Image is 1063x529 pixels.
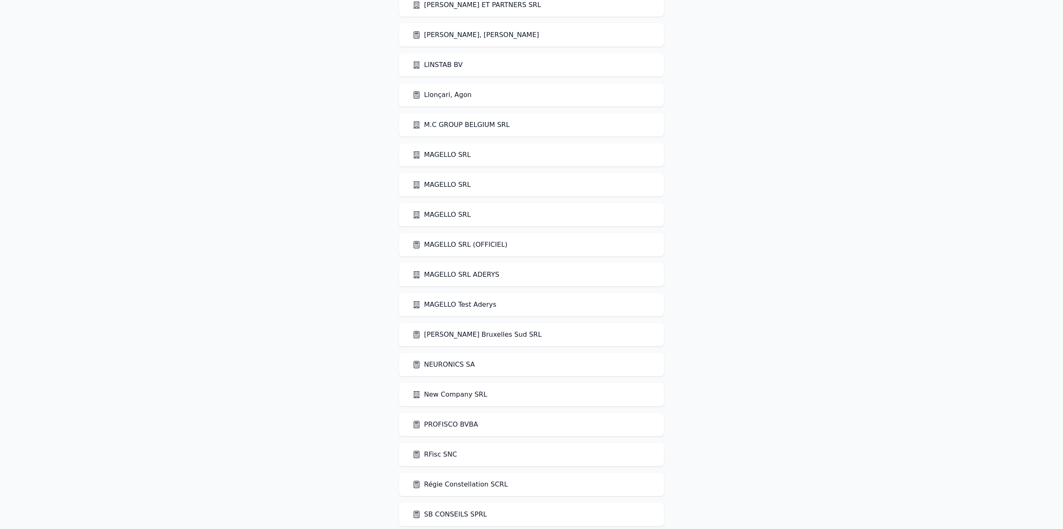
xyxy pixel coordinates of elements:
[412,180,471,190] a: MAGELLO SRL
[412,509,487,519] a: SB CONSEILS SPRL
[412,150,471,160] a: MAGELLO SRL
[412,30,539,40] a: [PERSON_NAME], [PERSON_NAME]
[412,300,497,310] a: MAGELLO Test Aderys
[412,210,471,220] a: MAGELLO SRL
[412,270,499,280] a: MAGELLO SRL ADERYS
[412,390,487,400] a: New Company SRL
[412,420,478,430] a: PROFISCO BVBA
[412,450,457,459] a: RFisc SNC
[412,120,510,130] a: M.C GROUP BELGIUM SRL
[412,360,475,370] a: NEURONICS SA
[412,330,541,340] a: [PERSON_NAME] Bruxelles Sud SRL
[412,240,507,250] a: MAGELLO SRL (OFFICIEL)
[412,479,508,489] a: Régie Constellation SCRL
[412,90,472,100] a: Llonçari, Agon
[412,60,463,70] a: LINSTAB BV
